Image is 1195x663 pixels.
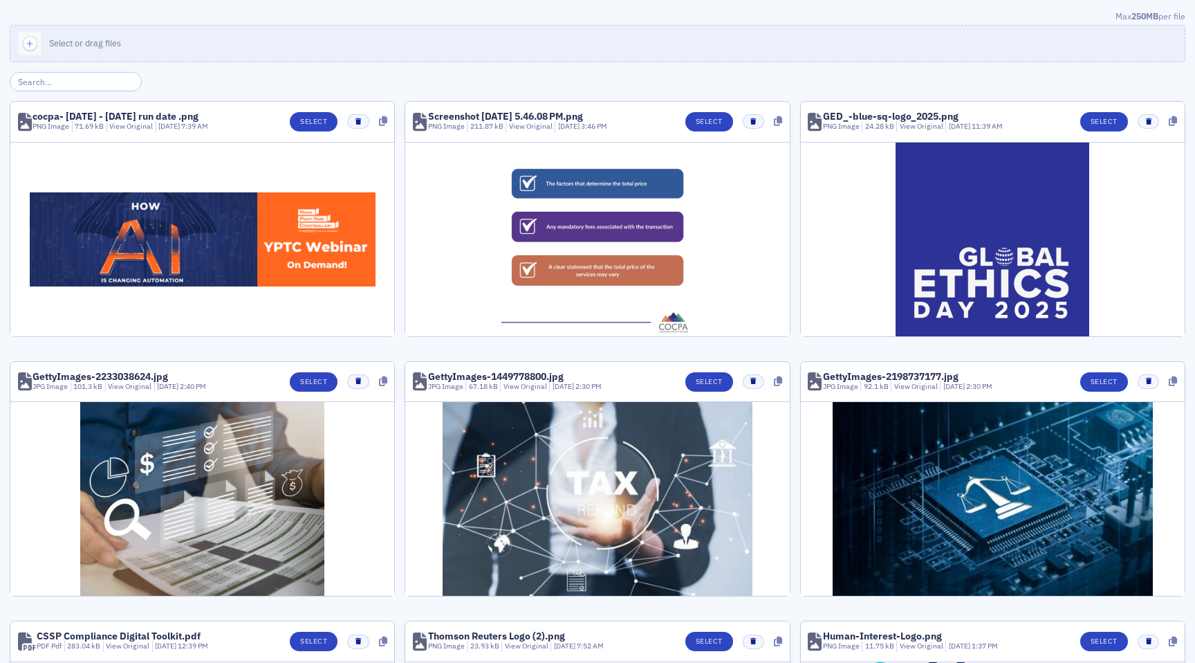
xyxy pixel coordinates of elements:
[290,112,337,131] button: Select
[465,381,498,392] div: 67.18 kB
[581,121,607,131] span: 3:46 PM
[503,381,547,391] a: View Original
[553,381,575,391] span: [DATE]
[823,631,942,641] div: Human-Interest-Logo.png
[862,121,894,132] div: 24.28 kB
[860,381,889,392] div: 92.1 kB
[428,372,564,381] div: GettyImages-1449778800.jpg
[467,121,503,132] div: 211.87 kB
[509,121,553,131] a: View Original
[577,641,604,651] span: 7:52 AM
[33,372,168,381] div: GettyImages-2233038624.jpg
[157,381,180,391] span: [DATE]
[155,641,178,651] span: [DATE]
[10,25,1185,62] button: Select or drag files
[158,121,181,131] span: [DATE]
[72,121,104,132] div: 71.69 kB
[181,121,208,131] span: 7:39 AM
[558,121,581,131] span: [DATE]
[966,381,992,391] span: 2:30 PM
[37,641,62,652] div: PDF Pdf
[949,121,972,131] span: [DATE]
[823,641,860,652] div: PNG Image
[949,641,972,651] span: [DATE]
[10,72,142,91] input: Search…
[894,381,938,391] a: View Original
[505,641,548,651] a: View Original
[33,381,68,392] div: JPG Image
[108,381,151,391] a: View Original
[428,641,465,652] div: PNG Image
[823,121,860,132] div: PNG Image
[428,631,565,641] div: Thomson Reuters Logo (2).png
[685,112,733,131] button: Select
[178,641,208,651] span: 12:39 PM
[862,641,894,652] div: 11.75 kB
[685,632,733,651] button: Select
[109,121,153,131] a: View Original
[71,381,103,392] div: 101.3 kB
[900,121,943,131] a: View Original
[900,641,943,651] a: View Original
[1080,112,1128,131] button: Select
[823,381,858,392] div: JPG Image
[180,381,206,391] span: 2:40 PM
[1080,372,1128,392] button: Select
[37,631,201,641] div: CSSP Compliance Digital Toolkit.pdf
[823,372,958,381] div: GettyImages-2198737177.jpg
[64,641,101,652] div: 283.04 kB
[972,641,998,651] span: 1:37 PM
[575,381,602,391] span: 2:30 PM
[33,121,69,132] div: PNG Image
[290,632,337,651] button: Select
[1080,632,1128,651] button: Select
[972,121,1003,131] span: 11:39 AM
[106,641,149,651] a: View Original
[10,10,1185,25] div: Max per file
[685,372,733,392] button: Select
[290,372,337,392] button: Select
[467,641,499,652] div: 23.93 kB
[428,121,465,132] div: PNG Image
[428,381,463,392] div: JPG Image
[823,111,958,121] div: GED_-blue-sq-logo_2025.png
[1131,10,1158,21] span: 250MB
[554,641,577,651] span: [DATE]
[428,111,583,121] div: Screenshot [DATE] 5.46.08 PM.png
[33,111,198,121] div: cocpa- [DATE] - [DATE] run date .png
[49,37,121,48] span: Select or drag files
[943,381,966,391] span: [DATE]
